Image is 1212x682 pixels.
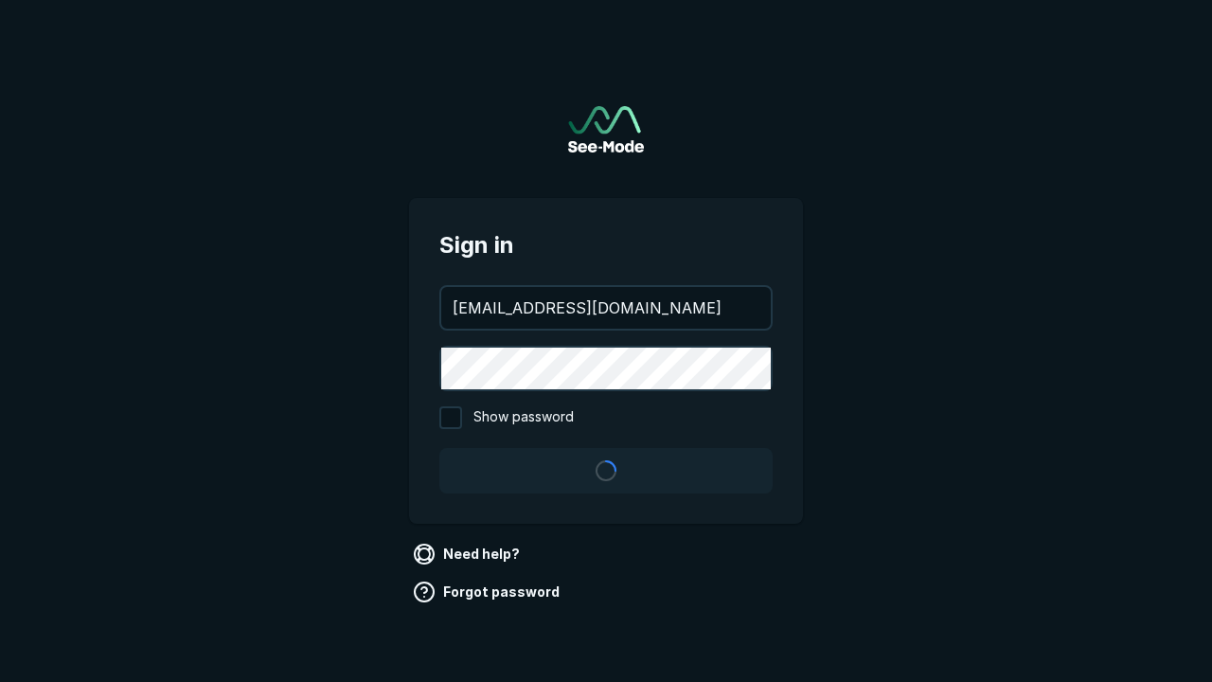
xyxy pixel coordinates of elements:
img: See-Mode Logo [568,106,644,153]
a: Go to sign in [568,106,644,153]
span: Sign in [439,228,773,262]
a: Forgot password [409,577,567,607]
a: Need help? [409,539,527,569]
span: Show password [473,406,574,429]
input: your@email.com [441,287,771,329]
